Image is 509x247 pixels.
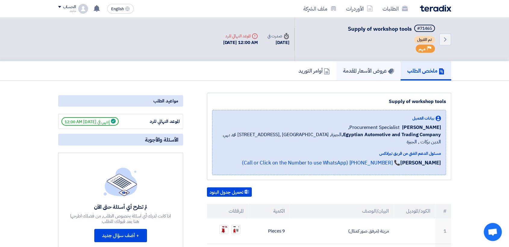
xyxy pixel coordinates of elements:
[343,67,394,74] h5: عروض الأسعار المقدمة
[207,187,252,197] button: تحميل جدول البنود
[414,36,435,43] span: تم القبول
[217,150,441,157] div: مسئول الدعم الفني من فريق تيرادكس
[298,67,330,74] h5: أوامر التوريد
[104,167,137,196] img: empty_state_list.svg
[348,25,412,33] span: Supply of workshop tools
[348,124,400,131] span: Procurement Specialist,
[336,61,401,80] a: عروض الأسعار المقدمة
[407,67,445,74] h5: ملخص الطلب
[412,115,434,121] span: بيانات العميل
[248,204,290,218] th: الكمية
[78,4,88,14] img: profile_test.png
[435,204,451,218] th: #
[267,33,289,39] div: صدرت في
[348,25,436,33] h5: Supply of workshop tools
[435,218,451,244] td: 1
[484,223,502,241] div: Open chat
[402,124,441,131] span: [PERSON_NAME]
[417,27,432,31] div: #71465
[242,159,400,167] a: 📞 [PHONE_NUMBER] (Call or Click on the Number to use WhatsApp)
[290,204,394,218] th: البيان/الوصف
[223,39,258,46] div: [DATE] 12:00 AM
[220,225,228,234] img: WhatsApp_Image__at__1758116777113.jpeg
[223,33,258,39] div: الموعد النهائي للرد
[107,4,134,14] button: English
[207,204,248,218] th: المرفقات
[378,2,413,16] a: الطلبات
[401,61,451,80] a: ملخص الطلب
[94,229,147,242] button: + أضف سؤال جديد
[292,61,336,80] a: أوامر التوريد
[400,159,441,167] strong: [PERSON_NAME]
[135,118,180,125] div: الموعد النهائي للرد
[248,218,290,244] td: 9 Pieces
[58,9,76,13] div: ماجد
[419,46,426,52] span: مهم
[341,2,378,16] a: الأوردرات
[290,218,394,244] td: مزيتة (مرفق صور كمثال)
[394,204,435,218] th: الكود/الموديل
[61,117,119,126] span: إنتهي في [DATE] 12:00 AM
[212,98,446,105] div: Supply of workshop tools
[298,2,341,16] a: ملف الشركة
[58,95,183,107] div: مواعيد الطلب
[420,5,451,12] img: Teradix logo
[111,7,124,11] span: English
[341,131,441,138] b: Egyptian Automotive and Trading Company,
[217,131,441,145] span: الجيزة, [GEOGRAPHIC_DATA] ,[STREET_ADDRESS] محمد بهي الدين بركات , الجيزة
[232,225,240,234] img: WhatsApp_Image__at__1758116770919.jpeg
[267,39,289,46] div: [DATE]
[63,5,76,10] div: الحساب
[69,213,172,224] div: اذا كانت لديك أي اسئلة بخصوص الطلب, من فضلك اطرحها هنا بعد قبولك للطلب
[145,136,178,143] span: الأسئلة والأجوبة
[69,203,172,210] div: لم تطرح أي أسئلة حتى الآن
